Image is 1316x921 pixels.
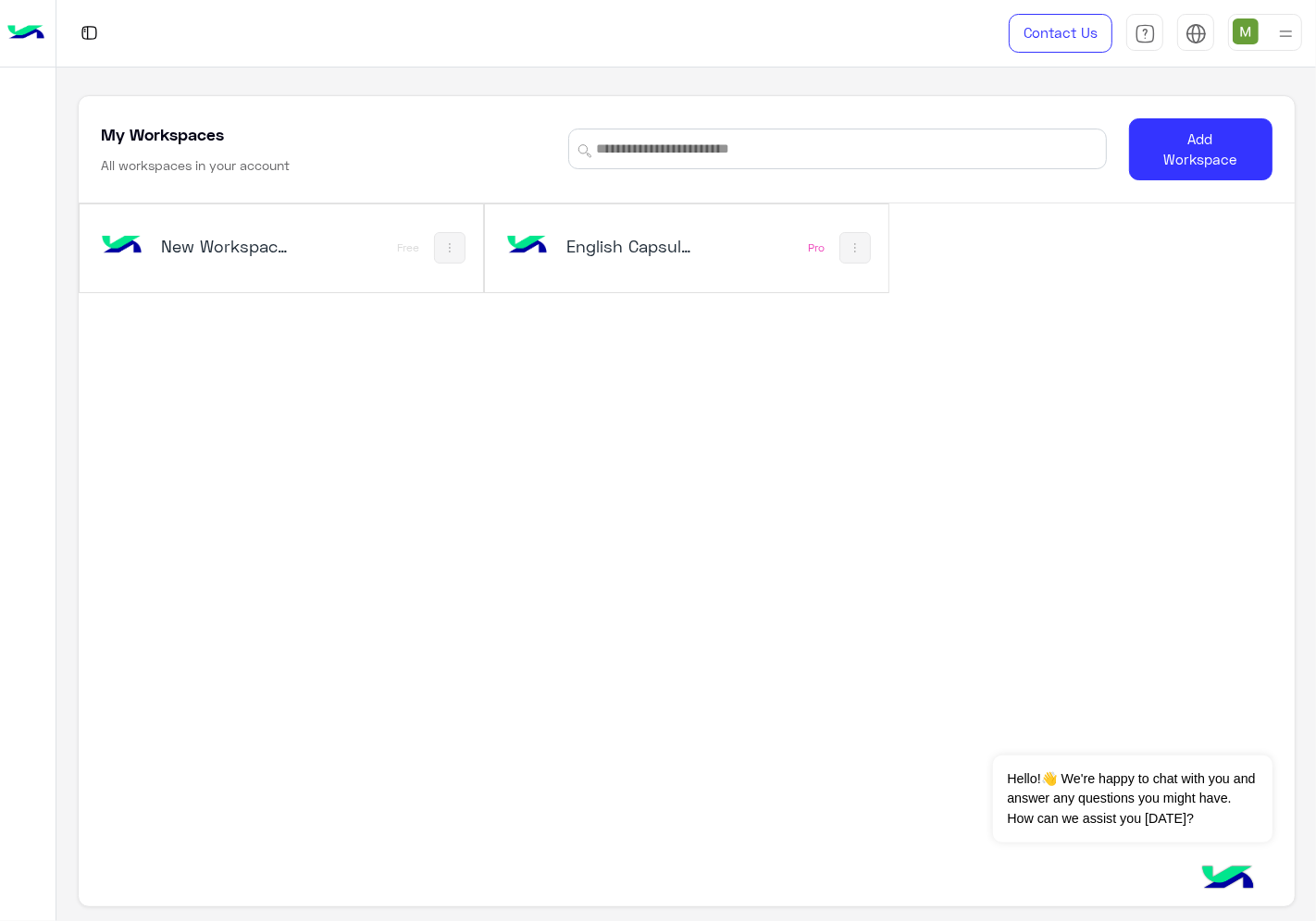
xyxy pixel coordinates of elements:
[101,156,290,175] h6: All workspaces in your account
[1233,18,1259,44] img: userImage
[162,235,294,257] h5: New Workspace 1
[97,221,147,271] img: bot image
[1126,14,1163,53] a: tab
[1196,847,1260,912] img: hulul-logo.png
[7,14,44,53] img: Logo
[502,221,552,271] img: bot image
[1129,118,1273,180] button: Add Workspace
[993,755,1272,842] span: Hello!👋 We're happy to chat with you and answer any questions you might have. How can we assist y...
[566,235,699,257] h5: English Capsules
[101,123,224,145] h5: My Workspaces
[1135,23,1156,44] img: tab
[1274,22,1297,45] img: profile
[397,240,419,255] div: Free
[808,240,825,255] div: Pro
[78,21,101,44] img: tab
[1186,23,1207,44] img: tab
[1009,14,1112,53] a: Contact Us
